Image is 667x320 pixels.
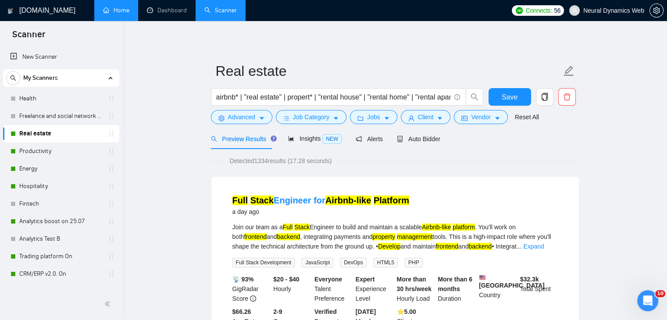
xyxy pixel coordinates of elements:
[356,136,362,142] span: notification
[438,276,472,292] b: More than 6 months
[232,276,254,283] b: 📡 93%
[397,135,440,142] span: Auto Bidder
[211,110,272,124] button: settingAdvancedcaret-down
[515,112,539,122] a: Reset All
[650,7,663,14] span: setting
[466,88,483,106] button: search
[471,112,490,122] span: Vendor
[108,148,115,155] span: holder
[356,276,375,283] b: Expert
[401,110,451,124] button: userClientcaret-down
[453,224,475,231] mark: platform
[563,65,574,77] span: edit
[19,283,103,300] a: CRM/ERP v2.0. Test B Off
[19,230,103,248] a: Analytics Test B
[232,308,251,315] b: $66.26
[302,258,333,267] span: JavaScript
[228,112,255,122] span: Advanced
[384,115,390,121] span: caret-down
[536,88,553,106] button: copy
[6,71,20,85] button: search
[554,6,560,15] span: 56
[271,274,313,303] div: Hourly
[108,95,115,102] span: holder
[397,276,432,292] b: More than 30 hrs/week
[454,94,460,100] span: info-circle
[232,222,558,251] div: Join our team as a Engineer to build and maintain a scalable . You'll work on both and , integrat...
[437,115,443,121] span: caret-down
[108,130,115,137] span: holder
[273,276,299,283] b: $20 - $40
[354,274,395,303] div: Experience Level
[273,308,282,315] b: 2-9
[19,195,103,213] a: Fintech
[526,6,552,15] span: Connects:
[461,115,467,121] span: idcard
[250,196,274,205] mark: Stack
[637,290,658,311] iframe: Intercom live chat
[19,248,103,265] a: Trading platform On
[103,7,129,14] a: homeHome
[468,243,492,250] mark: backend
[314,308,337,315] b: Verified
[479,274,545,289] b: [GEOGRAPHIC_DATA]
[395,274,436,303] div: Hourly Load
[397,233,433,240] mark: management
[108,183,115,190] span: holder
[231,274,272,303] div: GigRadar Score
[232,206,409,217] div: a day ago
[218,115,225,121] span: setting
[523,243,544,250] a: Expand
[232,196,248,205] mark: Full
[314,276,342,283] b: Everyone
[293,112,329,122] span: Job Category
[325,196,371,205] mark: Airbnb-like
[322,134,342,144] span: NEW
[270,135,278,142] div: Tooltip anchor
[108,270,115,277] span: holder
[19,90,103,107] a: Health
[436,274,477,303] div: Duration
[454,110,507,124] button: idcardVendorcaret-down
[288,135,294,142] span: area-chart
[536,93,553,101] span: copy
[518,274,560,303] div: Total Spent
[277,233,300,240] mark: backend
[418,112,434,122] span: Client
[422,224,451,231] mark: Airbnb-like
[655,290,665,297] span: 10
[479,274,485,281] img: 🇺🇸
[571,7,578,14] span: user
[494,115,500,121] span: caret-down
[367,112,380,122] span: Jobs
[283,115,289,121] span: bars
[23,69,58,87] span: My Scanners
[397,308,416,315] b: ⭐️ 5.00
[436,243,458,250] mark: frontend
[108,165,115,172] span: holder
[356,135,383,142] span: Alerts
[7,4,14,18] img: logo
[104,299,113,308] span: double-left
[516,7,523,14] img: upwork-logo.png
[520,276,539,283] b: $ 32.3k
[211,135,274,142] span: Preview Results
[283,224,293,231] mark: Full
[232,258,295,267] span: Full Stack Development
[108,200,115,207] span: holder
[19,160,103,178] a: Energy
[108,253,115,260] span: holder
[649,7,663,14] a: setting
[397,136,403,142] span: robot
[211,136,217,142] span: search
[333,115,339,121] span: caret-down
[559,93,575,101] span: delete
[19,213,103,230] a: Analytics boost on 25.07
[10,48,112,66] a: New Scanner
[489,88,531,106] button: Save
[477,274,518,303] div: Country
[19,107,103,125] a: Freelance and social network (change includes)
[372,233,395,240] mark: property
[374,196,409,205] mark: Platform
[340,258,366,267] span: DevOps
